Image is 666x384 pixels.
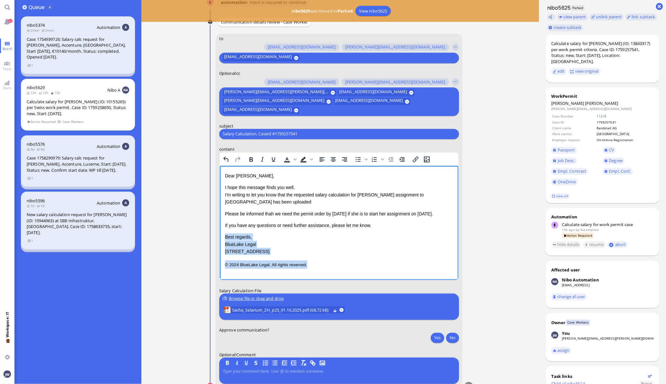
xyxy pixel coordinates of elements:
[27,90,39,95] span: 12h
[264,78,339,86] button: [EMAIL_ADDRESS][DOMAIN_NAME]
[551,320,566,325] div: Owner
[37,147,47,151] span: 9d
[335,98,403,105] span: [EMAIL_ADDRESS][DOMAIN_NAME]
[223,295,455,302] div: Browse file or drag and drop
[552,120,596,125] td: Case ID
[558,158,575,163] span: Job Desc.
[62,119,84,124] span: Case Workers
[27,238,33,243] span: view 1 items
[596,131,653,136] td: [GEOGRAPHIC_DATA]
[562,227,575,232] span: 13h ago
[224,89,328,96] span: [PERSON_NAME][EMAIL_ADDRESS][PERSON_NAME][DOMAIN_NAME]
[27,198,45,204] span: nibo5596
[552,131,596,136] td: Work canton
[603,168,633,175] a: Empl. Conf.
[5,338,10,352] span: 💼 Workspace: IT
[22,5,27,9] button: Add
[551,267,580,273] div: Affected user
[219,352,235,358] span: Optional
[49,5,51,9] span: 4
[223,306,345,314] lob-view: Sacha_Salarium_ZH_p25_01.10.2025.pdf (68.72 kB)
[551,147,577,154] a: Passport
[345,79,445,85] span: [PERSON_NAME][EMAIL_ADDRESS][DOMAIN_NAME]
[552,125,596,131] td: Client name
[223,107,300,114] button: [EMAIL_ADDRESS][DOMAIN_NAME]
[597,114,607,118] a: 11318
[1,67,14,71] span: Team
[298,155,314,164] div: Background color Black
[219,146,235,152] span: content
[122,143,129,150] img: Aut
[421,155,432,164] button: Insert/edit image
[596,120,653,125] td: 1759257541
[580,227,599,232] span: automation@bluelakelegal.com
[562,233,594,238] span: Action Required
[632,14,655,20] span: link subtask
[27,141,45,147] span: nibo5576
[224,54,292,61] span: [EMAIL_ADDRESS][DOMAIN_NAME]
[39,90,50,95] span: 12h
[264,44,339,51] button: [EMAIL_ADDRESS][DOMAIN_NAME]
[256,155,267,164] button: Italic
[341,44,449,51] button: [PERSON_NAME][EMAIL_ADDRESS][DOMAIN_NAME]
[603,157,625,164] a: Degree
[609,158,623,163] span: Degree
[281,155,297,164] div: Text color Black
[97,143,120,149] span: Automation
[339,308,344,312] button: remove
[268,79,336,85] span: [EMAIL_ADDRESS][DOMAIN_NAME]
[552,137,596,142] td: Employer request
[27,85,45,90] a: nibo5629
[551,68,567,75] button: edit
[576,227,579,232] span: by
[50,90,62,95] span: 12h
[27,28,41,32] span: 2mon
[223,306,230,314] img: Sacha_Salarium_ZH_p25_01.10.2025.pdf
[545,4,571,12] h1: nibo5625
[245,155,256,164] button: Bold
[551,193,570,199] a: view all
[551,157,577,164] a: Job Desc.
[107,87,121,93] span: Nibo A
[583,241,606,248] button: resume
[27,99,129,117] div: Calculate salary for [PERSON_NAME] (ID: 10155265) per Swiss work permit. Case ID: 1759258650, Sta...
[224,107,292,114] span: [EMAIL_ADDRESS][DOMAIN_NAME]
[431,333,444,343] button: Yes
[27,22,45,28] a: nibo5374
[219,35,223,41] span: to
[551,93,654,99] div: WorkPermit
[566,320,590,325] span: Case Workers
[223,98,332,105] button: [PERSON_NAME][EMAIL_ADDRESS][DOMAIN_NAME]
[1,46,14,51] span: Board
[557,14,588,21] button: view parent
[609,168,631,174] span: Empl. Conf.
[292,8,310,14] b: nibo5625
[596,137,653,142] td: CH-Online Registration
[268,45,336,50] span: [EMAIL_ADDRESS][DOMAIN_NAME]
[122,24,129,31] img: Aut
[219,288,261,294] span: Salary Calculation File
[339,89,407,96] span: [EMAIL_ADDRESS][DOMAIN_NAME]
[648,374,652,378] button: Show flow diagram
[625,14,657,21] task-group-action-menu: link subtask
[352,155,368,164] div: Bullet list
[603,147,616,154] a: CV
[223,54,300,61] button: [EMAIL_ADDRESS][DOMAIN_NAME]
[27,212,129,235] div: New salary calculation request for [PERSON_NAME] (ID: 10944963) at SBB Infrastruktur, [GEOGRAPHIC...
[27,63,33,68] span: view 1 items
[589,14,624,21] button: unlink parent
[337,8,353,14] b: Parked
[551,41,654,64] div: Calculate salary for [PERSON_NAME] (ID: 13843317) per work permit criteria. Case ID: 1759257541, ...
[224,98,324,105] span: [PERSON_NAME][EMAIL_ADDRESS][DOMAIN_NAME]
[243,360,250,367] button: U
[562,277,599,283] div: Nibo Automation
[27,36,129,60] div: Case 1754939726: Salary calc request for [PERSON_NAME], Accenture, [GEOGRAPHIC_DATA]. Start [DATE...
[219,352,236,358] em: :
[552,114,596,119] td: Case Number
[341,78,449,86] button: [PERSON_NAME][EMAIL_ADDRESS][DOMAIN_NAME]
